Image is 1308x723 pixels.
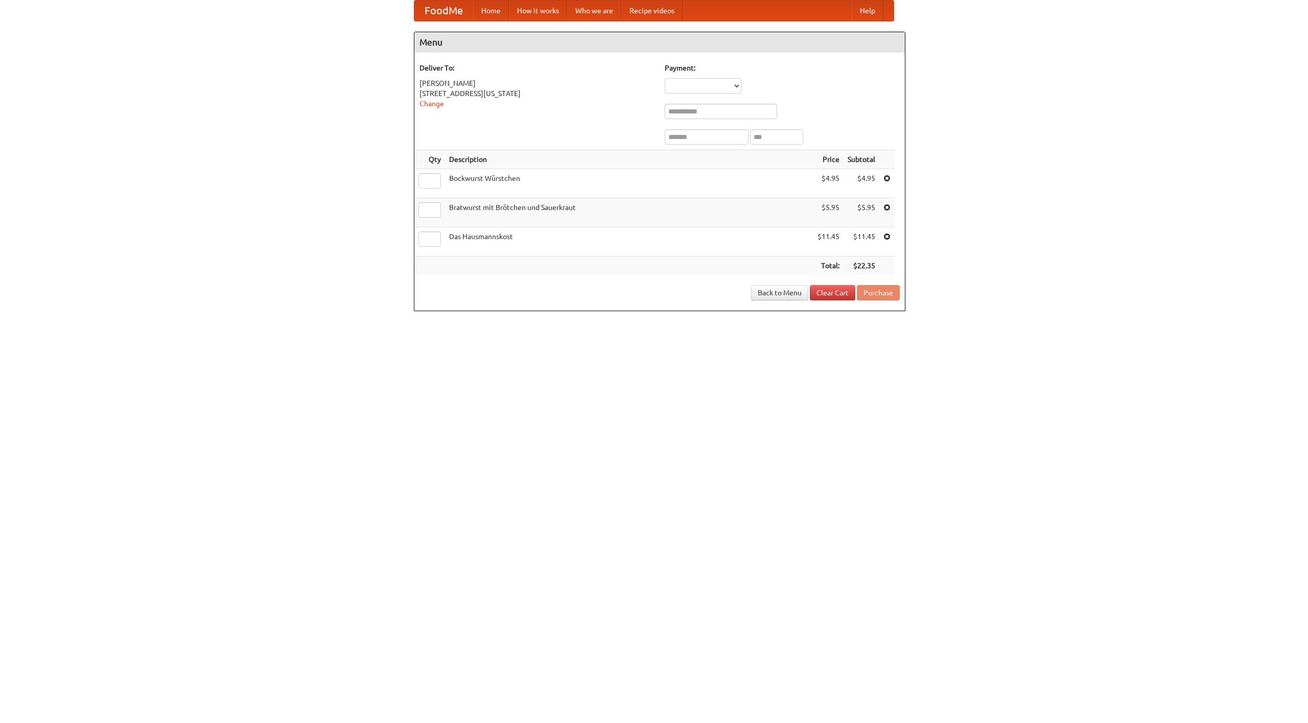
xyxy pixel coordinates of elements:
[844,256,879,275] th: $22.35
[813,150,844,169] th: Price
[414,1,473,21] a: FoodMe
[621,1,683,21] a: Recipe videos
[419,63,655,73] h5: Deliver To:
[813,227,844,256] td: $11.45
[567,1,621,21] a: Who we are
[844,150,879,169] th: Subtotal
[414,150,445,169] th: Qty
[445,169,813,198] td: Bockwurst Würstchen
[810,285,855,300] a: Clear Cart
[665,63,900,73] h5: Payment:
[751,285,808,300] a: Back to Menu
[445,227,813,256] td: Das Hausmannskost
[857,285,900,300] button: Purchase
[509,1,567,21] a: How it works
[844,169,879,198] td: $4.95
[473,1,509,21] a: Home
[419,100,444,108] a: Change
[844,198,879,227] td: $5.95
[813,198,844,227] td: $5.95
[445,198,813,227] td: Bratwurst mit Brötchen und Sauerkraut
[419,78,655,88] div: [PERSON_NAME]
[813,169,844,198] td: $4.95
[852,1,883,21] a: Help
[414,32,905,53] h4: Menu
[844,227,879,256] td: $11.45
[813,256,844,275] th: Total:
[445,150,813,169] th: Description
[419,88,655,99] div: [STREET_ADDRESS][US_STATE]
